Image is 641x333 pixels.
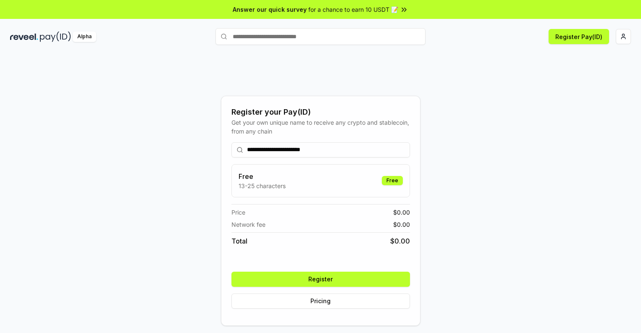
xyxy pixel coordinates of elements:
[239,181,286,190] p: 13-25 characters
[393,220,410,229] span: $ 0.00
[231,272,410,287] button: Register
[40,31,71,42] img: pay_id
[390,236,410,246] span: $ 0.00
[231,208,245,217] span: Price
[308,5,398,14] span: for a chance to earn 10 USDT 📝
[231,236,247,246] span: Total
[231,220,265,229] span: Network fee
[239,171,286,181] h3: Free
[393,208,410,217] span: $ 0.00
[10,31,38,42] img: reveel_dark
[549,29,609,44] button: Register Pay(ID)
[231,118,410,136] div: Get your own unique name to receive any crypto and stablecoin, from any chain
[382,176,403,185] div: Free
[231,106,410,118] div: Register your Pay(ID)
[73,31,96,42] div: Alpha
[231,294,410,309] button: Pricing
[233,5,307,14] span: Answer our quick survey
